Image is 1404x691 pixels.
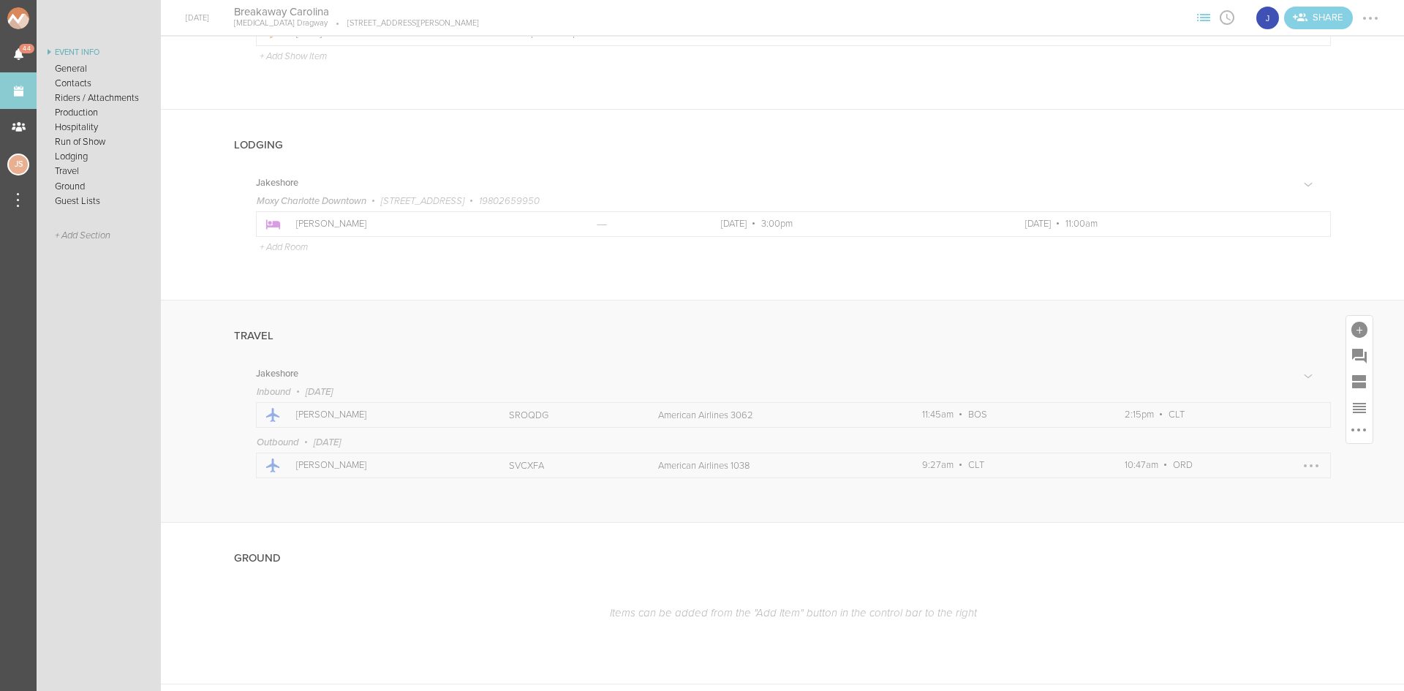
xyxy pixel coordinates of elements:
[1346,421,1373,443] div: More Options
[37,61,161,76] a: General
[1284,7,1353,29] div: Share
[1255,5,1280,31] div: J
[37,194,161,208] a: Guest Lists
[328,18,479,29] p: [STREET_ADDRESS][PERSON_NAME]
[721,218,747,230] span: [DATE]
[381,195,464,207] span: [STREET_ADDRESS]
[37,179,161,194] a: Ground
[1025,218,1051,230] span: [DATE]
[260,241,308,253] p: + Add Room
[1346,342,1373,369] div: Add Prompt
[296,409,477,421] p: [PERSON_NAME]
[968,409,987,420] span: BOS
[19,44,34,53] span: 44
[256,178,298,188] h5: Jakeshore
[509,409,626,421] p: SROQDG
[37,105,161,120] a: Production
[37,149,161,164] a: Lodging
[37,164,161,178] a: Travel
[306,386,333,398] span: [DATE]
[37,91,161,105] a: Riders / Attachments
[234,5,479,19] h4: Breakaway Carolina
[968,459,984,471] span: CLT
[761,218,793,230] span: 3:00pm
[296,460,477,472] p: [PERSON_NAME]
[658,460,891,472] p: American Airlines 1038
[1169,409,1185,420] span: CLT
[234,139,283,151] h4: Lodging
[256,606,1331,619] p: Items can be added from the "Add Item" button in the control bar to the right
[7,154,29,175] div: Jessica Smith
[922,459,954,471] span: 9:27am
[509,460,626,472] p: SVCXFA
[296,219,565,230] p: [PERSON_NAME]
[1125,409,1154,420] span: 2:15pm
[234,552,281,564] h4: Ground
[1346,369,1373,395] div: Add Section
[1346,395,1373,421] div: Reorder Items in this Section
[260,50,327,62] p: + Add Show Item
[37,120,161,135] a: Hospitality
[1065,218,1098,230] span: 11:00am
[37,76,161,91] a: Contacts
[1215,12,1239,21] span: View Itinerary
[1173,459,1193,471] span: ORD
[922,409,954,420] span: 11:45am
[257,437,299,448] span: Outbound
[7,7,90,29] img: NOMAD
[314,437,341,448] span: [DATE]
[479,195,540,207] span: 19802659950
[257,386,291,398] span: Inbound
[257,195,366,207] span: Moxy Charlotte Downtown
[256,369,298,379] h5: Jakeshore
[37,44,161,61] a: Event Info
[37,135,161,149] a: Run of Show
[1125,459,1158,471] span: 10:47am
[1346,316,1373,342] div: Add Item
[260,242,308,251] a: + Add Room
[234,18,328,29] p: [MEDICAL_DATA] Dragway
[658,409,891,421] p: American Airlines 3062
[1284,7,1353,29] a: Invite teams to the Event
[55,230,110,241] span: + Add Section
[1255,5,1280,31] div: Jakeshore
[1192,12,1215,21] span: View Sections
[234,330,273,342] h4: Travel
